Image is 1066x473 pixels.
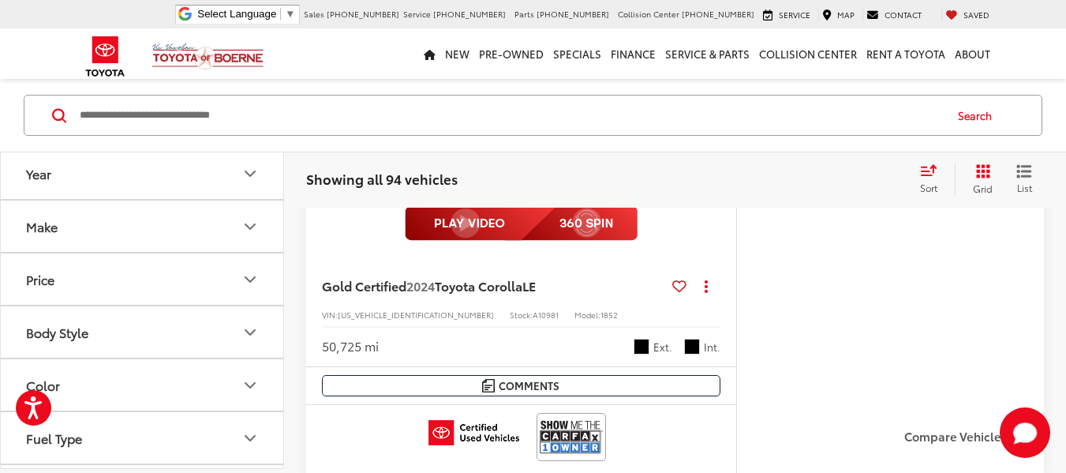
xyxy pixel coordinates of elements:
span: LE [522,276,536,295]
div: Fuel Type [26,430,82,445]
button: Actions [693,272,720,300]
button: List View [1004,163,1044,195]
span: Service [779,9,810,21]
div: Year [26,166,51,181]
a: Service & Parts: Opens in a new tab [660,28,754,79]
span: List [1016,181,1032,194]
a: Contact [862,9,926,21]
span: Saved [963,9,989,21]
div: Body Style [26,325,88,340]
span: Gold Certified [322,276,406,295]
span: [PHONE_NUMBER] [433,8,506,20]
span: Parts [514,8,534,20]
span: 1852 [600,309,618,321]
button: Search [943,96,1015,135]
svg: Start Chat [1000,407,1050,458]
a: Service [759,9,814,21]
img: Vic Vaughan Toyota of Boerne [151,43,264,70]
span: 2024 [406,276,435,295]
span: Sales [304,8,324,20]
button: Body StyleBody Style [1,306,285,358]
img: View CARFAX report [540,416,603,458]
a: Home [419,28,440,79]
div: Year [241,164,260,183]
a: Gold Certified2024Toyota CorollaLE [322,277,666,295]
label: Compare Vehicle [904,429,1028,445]
div: Body Style [241,323,260,342]
button: PricePrice [1,253,285,305]
a: Pre-Owned [474,28,548,79]
span: Ext. [653,340,672,355]
img: Toyota Certified Used Vehicles [428,420,519,445]
a: Collision Center [754,28,862,79]
span: [PHONE_NUMBER] [327,8,399,20]
span: [PHONE_NUMBER] [682,8,754,20]
a: Select Language​ [197,8,295,20]
div: Fuel Type [241,429,260,448]
button: Select sort value [912,163,955,195]
span: Select Language [197,8,276,20]
span: [PHONE_NUMBER] [537,8,609,20]
div: Price [26,272,54,287]
span: Contact [885,9,922,21]
span: [US_VEHICLE_IDENTIFICATION_NUMBER] [338,309,494,321]
div: Make [26,219,58,234]
img: Toyota [76,31,135,82]
button: ColorColor [1,359,285,411]
div: Color [241,376,260,395]
button: Comments [322,375,720,396]
span: Black [634,339,649,355]
span: dropdown dots [705,280,708,292]
img: Comments [482,379,495,392]
span: ▼ [285,8,295,20]
span: Toyota Corolla [435,276,522,295]
a: Rent a Toyota [862,28,950,79]
span: Grid [973,182,993,195]
button: Toggle Chat Window [1000,407,1050,458]
span: Service [403,8,431,20]
span: Stock: [510,309,533,321]
button: Grid View [955,163,1004,195]
span: A10981 [533,309,559,321]
span: ​ [280,8,281,20]
a: New [440,28,474,79]
span: VIN: [322,309,338,321]
div: Make [241,217,260,236]
button: YearYear [1,148,285,199]
input: Search by Make, Model, or Keyword [78,96,943,134]
span: Black [684,339,700,355]
span: Showing all 94 vehicles [306,169,458,188]
a: Map [818,9,858,21]
a: About [950,28,995,79]
div: Color [26,377,60,392]
span: Sort [920,181,937,194]
span: Map [837,9,855,21]
button: MakeMake [1,201,285,252]
span: Int. [704,340,720,355]
button: Fuel TypeFuel Type [1,412,285,464]
a: Finance [606,28,660,79]
span: Collision Center [618,8,679,20]
a: Specials [548,28,606,79]
span: Comments [499,378,559,393]
span: Model: [574,309,600,321]
div: 50,725 mi [322,337,379,355]
div: Price [241,270,260,289]
a: My Saved Vehicles [941,9,993,21]
img: full motion video [405,206,638,241]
